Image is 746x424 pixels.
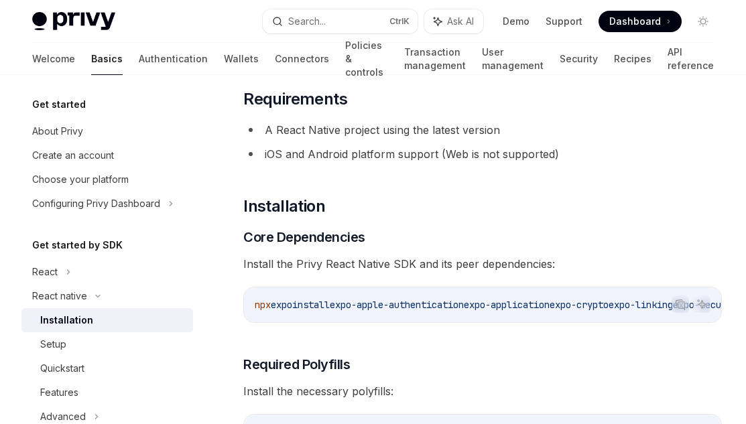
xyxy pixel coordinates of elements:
[389,16,410,27] span: Ctrl K
[464,299,550,311] span: expo-application
[243,196,325,217] span: Installation
[32,171,129,188] div: Choose your platform
[693,295,710,313] button: Ask AI
[560,43,598,75] a: Security
[243,121,722,139] li: A React Native project using the latest version
[447,15,474,28] span: Ask AI
[263,9,417,33] button: Search...CtrlK
[275,43,329,75] a: Connectors
[546,15,582,28] a: Support
[243,228,365,246] span: Core Dependencies
[32,123,83,139] div: About Privy
[139,43,208,75] a: Authentication
[21,143,193,167] a: Create an account
[40,360,84,376] div: Quickstart
[503,15,530,28] a: Demo
[243,382,722,401] span: Install the necessary polyfills:
[32,237,123,253] h5: Get started by SDK
[40,312,93,328] div: Installation
[672,295,689,313] button: Copy the contents from the code block
[21,167,193,192] a: Choose your platform
[668,43,714,75] a: API reference
[609,299,673,311] span: expo-linking
[21,356,193,380] a: Quickstart
[482,43,544,75] a: User management
[292,299,330,311] span: install
[550,299,609,311] span: expo-crypto
[614,43,651,75] a: Recipes
[21,308,193,332] a: Installation
[243,145,722,163] li: iOS and Android platform support (Web is not supported)
[404,43,466,75] a: Transaction management
[599,11,682,32] a: Dashboard
[32,288,87,304] div: React native
[243,88,347,110] span: Requirements
[345,43,388,75] a: Policies & controls
[32,96,86,113] h5: Get started
[21,380,193,405] a: Features
[243,255,722,273] span: Install the Privy React Native SDK and its peer dependencies:
[424,9,483,33] button: Ask AI
[330,299,464,311] span: expo-apple-authentication
[91,43,123,75] a: Basics
[692,11,714,32] button: Toggle dark mode
[255,299,271,311] span: npx
[271,299,292,311] span: expo
[32,147,114,163] div: Create an account
[288,13,326,29] div: Search...
[32,196,160,212] div: Configuring Privy Dashboard
[21,119,193,143] a: About Privy
[32,43,75,75] a: Welcome
[32,12,115,31] img: light logo
[40,336,66,352] div: Setup
[21,332,193,356] a: Setup
[32,264,58,280] div: React
[609,15,661,28] span: Dashboard
[40,384,78,401] div: Features
[243,355,350,374] span: Required Polyfills
[224,43,259,75] a: Wallets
